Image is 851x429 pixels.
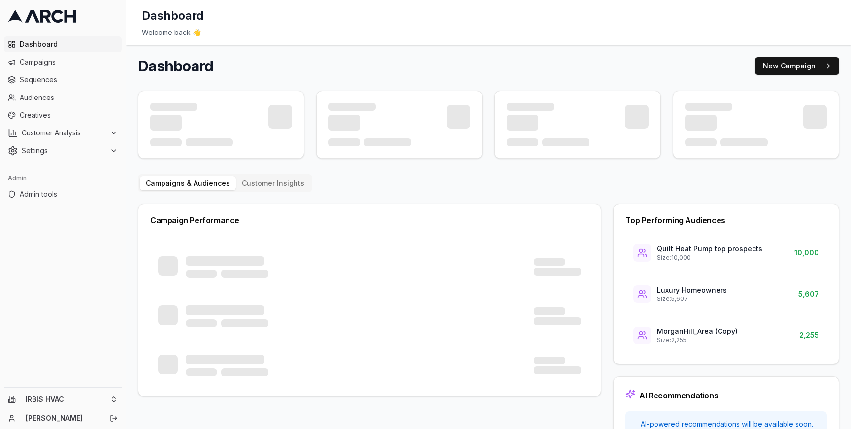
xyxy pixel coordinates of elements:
[4,392,122,407] button: IRBIS HVAC
[657,336,738,344] p: Size: 2,255
[657,244,762,254] p: Quilt Heat Pump top prospects
[20,93,118,102] span: Audiences
[4,72,122,88] a: Sequences
[138,57,213,75] h1: Dashboard
[26,395,106,404] span: IRBIS HVAC
[4,90,122,105] a: Audiences
[142,28,835,37] div: Welcome back 👋
[20,110,118,120] span: Creatives
[4,186,122,202] a: Admin tools
[755,57,839,75] button: New Campaign
[150,216,589,224] div: Campaign Performance
[657,295,727,303] p: Size: 5,607
[26,413,99,423] a: [PERSON_NAME]
[4,54,122,70] a: Campaigns
[20,189,118,199] span: Admin tools
[639,392,718,399] div: AI Recommendations
[657,327,738,336] p: MorganHill_Area (Copy)
[657,285,727,295] p: Luxury Homeowners
[625,216,827,224] div: Top Performing Audiences
[22,128,106,138] span: Customer Analysis
[794,248,819,258] span: 10,000
[140,176,236,190] button: Campaigns & Audiences
[4,143,122,159] button: Settings
[20,75,118,85] span: Sequences
[4,36,122,52] a: Dashboard
[4,107,122,123] a: Creatives
[22,146,106,156] span: Settings
[657,254,762,262] p: Size: 10,000
[142,8,204,24] h1: Dashboard
[20,39,118,49] span: Dashboard
[4,125,122,141] button: Customer Analysis
[4,170,122,186] div: Admin
[798,289,819,299] span: 5,607
[236,176,310,190] button: Customer Insights
[799,330,819,340] span: 2,255
[20,57,118,67] span: Campaigns
[107,411,121,425] button: Log out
